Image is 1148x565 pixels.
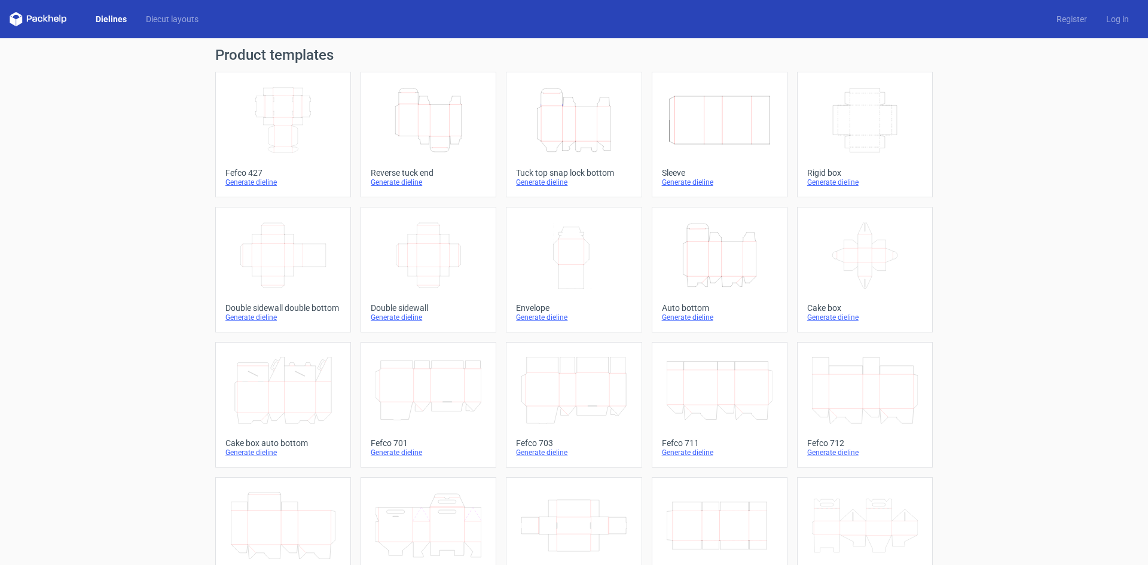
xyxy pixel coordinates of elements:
[215,48,933,62] h1: Product templates
[662,448,777,457] div: Generate dieline
[662,303,777,313] div: Auto bottom
[807,178,923,187] div: Generate dieline
[516,303,631,313] div: Envelope
[225,438,341,448] div: Cake box auto bottom
[361,342,496,468] a: Fefco 701Generate dieline
[215,342,351,468] a: Cake box auto bottomGenerate dieline
[215,207,351,332] a: Double sidewall double bottomGenerate dieline
[516,178,631,187] div: Generate dieline
[516,168,631,178] div: Tuck top snap lock bottom
[225,168,341,178] div: Fefco 427
[506,207,642,332] a: EnvelopeGenerate dieline
[136,13,208,25] a: Diecut layouts
[371,178,486,187] div: Generate dieline
[361,72,496,197] a: Reverse tuck endGenerate dieline
[652,342,787,468] a: Fefco 711Generate dieline
[225,303,341,313] div: Double sidewall double bottom
[516,448,631,457] div: Generate dieline
[215,72,351,197] a: Fefco 427Generate dieline
[807,448,923,457] div: Generate dieline
[797,207,933,332] a: Cake boxGenerate dieline
[86,13,136,25] a: Dielines
[652,207,787,332] a: Auto bottomGenerate dieline
[807,168,923,178] div: Rigid box
[797,72,933,197] a: Rigid boxGenerate dieline
[371,448,486,457] div: Generate dieline
[662,438,777,448] div: Fefco 711
[662,168,777,178] div: Sleeve
[516,438,631,448] div: Fefco 703
[1047,13,1097,25] a: Register
[225,313,341,322] div: Generate dieline
[371,303,486,313] div: Double sidewall
[361,207,496,332] a: Double sidewallGenerate dieline
[371,313,486,322] div: Generate dieline
[807,438,923,448] div: Fefco 712
[1097,13,1138,25] a: Log in
[807,313,923,322] div: Generate dieline
[506,342,642,468] a: Fefco 703Generate dieline
[371,168,486,178] div: Reverse tuck end
[662,178,777,187] div: Generate dieline
[516,313,631,322] div: Generate dieline
[652,72,787,197] a: SleeveGenerate dieline
[371,438,486,448] div: Fefco 701
[662,313,777,322] div: Generate dieline
[807,303,923,313] div: Cake box
[506,72,642,197] a: Tuck top snap lock bottomGenerate dieline
[225,448,341,457] div: Generate dieline
[225,178,341,187] div: Generate dieline
[797,342,933,468] a: Fefco 712Generate dieline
